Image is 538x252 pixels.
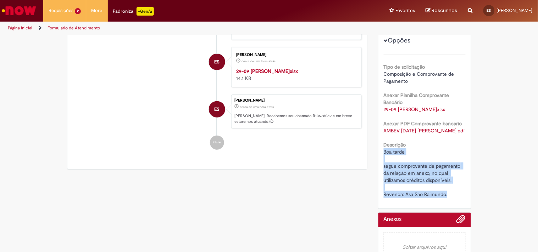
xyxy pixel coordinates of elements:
[234,113,358,124] p: [PERSON_NAME]! Recebemos seu chamado R13578069 e em breve estaremos atuando.
[234,98,358,103] div: [PERSON_NAME]
[209,101,225,118] div: Edith barbosa de abreu sena
[209,54,225,70] div: Edith barbosa de abreu sena
[75,8,81,14] span: 2
[384,64,425,70] b: Tipo de solicitação
[240,105,274,109] span: cerca de uma hora atrás
[73,94,362,128] li: Edith barbosa de abreu sena
[242,59,276,63] span: cerca de uma hora atrás
[91,7,102,14] span: More
[384,142,406,148] b: Descrição
[215,53,220,70] span: ES
[1,4,37,18] img: ServiceNow
[497,7,533,13] span: [PERSON_NAME]
[236,68,354,82] div: 14.1 KB
[242,59,276,63] time: 29/09/2025 16:13:45
[396,7,415,14] span: Favoritos
[384,106,445,113] a: Download de 29-09 AMBEV - ASA SR.xlsx
[384,127,465,134] a: Download de AMBEV 29SET ASA SAO RAIMUNDO.pdf
[384,92,449,105] b: Anexar Planilha Comprovante Bancário
[48,25,100,31] a: Formulário de Atendimento
[384,216,402,223] h2: Anexos
[5,22,353,35] ul: Trilhas de página
[236,53,354,57] div: [PERSON_NAME]
[49,7,73,14] span: Requisições
[384,71,456,84] span: Composição e Comprovante de Pagamento
[384,120,462,127] b: Anexar PDF Comprovante bancário
[240,105,274,109] time: 29/09/2025 16:14:02
[8,25,32,31] a: Página inicial
[487,8,491,13] span: ES
[236,68,298,74] a: 29-09 [PERSON_NAME]xlsx
[432,7,457,14] span: Rascunhos
[456,214,466,227] button: Adicionar anexos
[137,7,154,16] p: +GenAi
[113,7,154,16] div: Padroniza
[384,149,462,197] span: Boa tarde segue comprovante de pagamento da relação em anexo, no qual utilizamos créditos disponí...
[426,7,457,14] a: Rascunhos
[215,101,220,118] span: ES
